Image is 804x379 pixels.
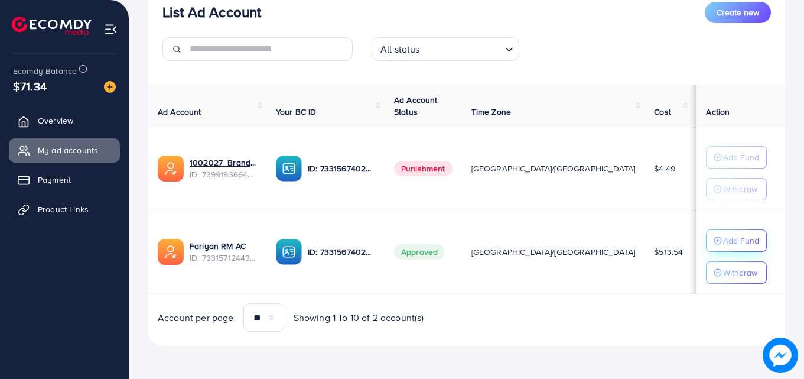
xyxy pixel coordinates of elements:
a: Product Links [9,197,120,221]
button: Add Fund [706,229,767,252]
input: Search for option [424,38,500,58]
span: Showing 1 To 10 of 2 account(s) [294,311,424,325]
button: Create new [705,2,771,23]
span: [GEOGRAPHIC_DATA]/[GEOGRAPHIC_DATA] [471,246,636,258]
span: My ad accounts [38,144,98,156]
img: menu [104,22,118,36]
p: Add Fund [723,150,759,164]
a: Fariyan RM AC [190,240,246,252]
span: Approved [394,244,445,260]
span: Cost [654,106,671,118]
span: Product Links [38,203,89,215]
a: 1002027_Brandstoregrw2_1722759031135 [190,157,257,169]
p: Withdraw [723,182,757,196]
a: Payment [9,168,120,192]
div: Search for option [372,37,519,61]
span: Overview [38,115,73,127]
span: [GEOGRAPHIC_DATA]/[GEOGRAPHIC_DATA] [471,163,636,174]
button: Withdraw [706,261,767,284]
span: $513.54 [654,246,683,258]
img: ic-ba-acc.ded83a64.svg [276,156,302,182]
span: All status [378,41,422,58]
a: Overview [9,109,120,132]
button: Withdraw [706,178,767,200]
h3: List Ad Account [162,4,261,21]
span: Account per page [158,311,234,325]
span: Time Zone [471,106,511,118]
span: Ad Account Status [394,94,438,118]
span: Your BC ID [276,106,317,118]
p: Add Fund [723,234,759,248]
span: Create new [717,7,759,18]
p: Withdraw [723,265,757,280]
img: ic-ads-acc.e4c84228.svg [158,156,184,182]
div: <span class='underline'>Fariyan RM AC</span></br>7331571244346753026 [190,240,257,264]
span: $71.34 [13,77,47,95]
span: ID: 7399193664313901072 [190,169,257,180]
span: $4.49 [654,163,675,174]
img: ic-ads-acc.e4c84228.svg [158,239,184,265]
span: Ecomdy Balance [13,65,77,77]
a: My ad accounts [9,138,120,162]
p: ID: 7331567402586669057 [308,245,375,259]
span: Action [706,106,730,118]
span: Payment [38,174,71,186]
img: logo [12,17,92,35]
img: image [763,338,798,373]
img: ic-ba-acc.ded83a64.svg [276,239,302,265]
span: Punishment [394,161,453,176]
p: ID: 7331567402586669057 [308,161,375,176]
div: <span class='underline'>1002027_Brandstoregrw2_1722759031135</span></br>7399193664313901072 [190,157,257,181]
img: image [104,81,116,93]
span: ID: 7331571244346753026 [190,252,257,264]
button: Add Fund [706,146,767,169]
span: Ad Account [158,106,201,118]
